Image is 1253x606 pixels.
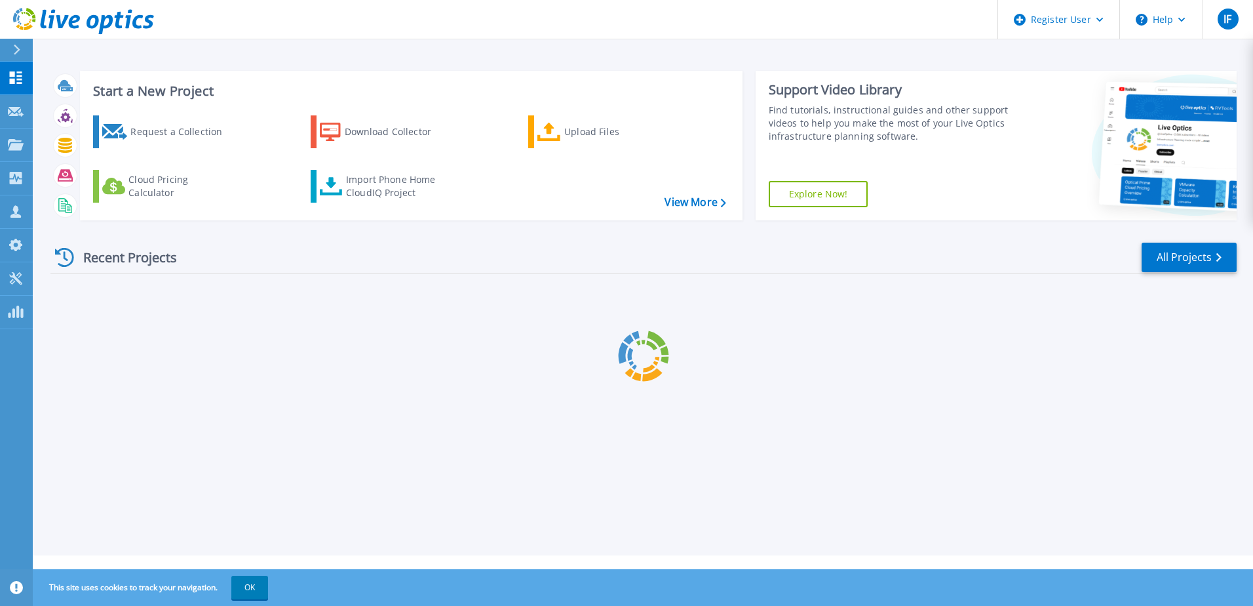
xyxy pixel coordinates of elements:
a: Request a Collection [93,115,239,148]
a: Cloud Pricing Calculator [93,170,239,203]
a: All Projects [1142,243,1237,272]
div: Cloud Pricing Calculator [128,173,233,199]
div: Find tutorials, instructional guides and other support videos to help you make the most of your L... [769,104,1014,143]
button: OK [231,576,268,599]
a: Download Collector [311,115,457,148]
span: This site uses cookies to track your navigation. [36,576,268,599]
div: Support Video Library [769,81,1014,98]
span: IF [1224,14,1231,24]
div: Import Phone Home CloudIQ Project [346,173,448,199]
div: Download Collector [345,119,450,145]
div: Recent Projects [50,241,195,273]
a: Explore Now! [769,181,868,207]
h3: Start a New Project [93,84,725,98]
a: Upload Files [528,115,674,148]
a: View More [665,196,725,209]
div: Request a Collection [130,119,235,145]
div: Upload Files [564,119,669,145]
